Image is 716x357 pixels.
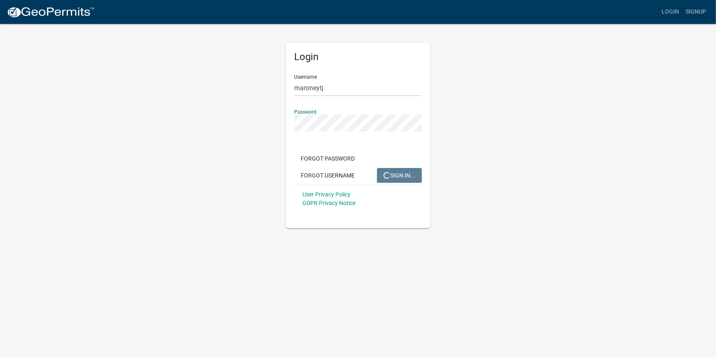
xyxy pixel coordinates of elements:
a: Signup [682,4,709,20]
a: User Privacy Policy [302,191,351,198]
button: Forgot Username [294,168,361,183]
span: SIGN IN... [384,172,415,178]
a: GDPR Privacy Notice [302,200,356,206]
a: Login [658,4,682,20]
h5: Login [294,51,422,63]
button: Forgot Password [294,151,361,166]
button: SIGN IN... [377,168,422,183]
